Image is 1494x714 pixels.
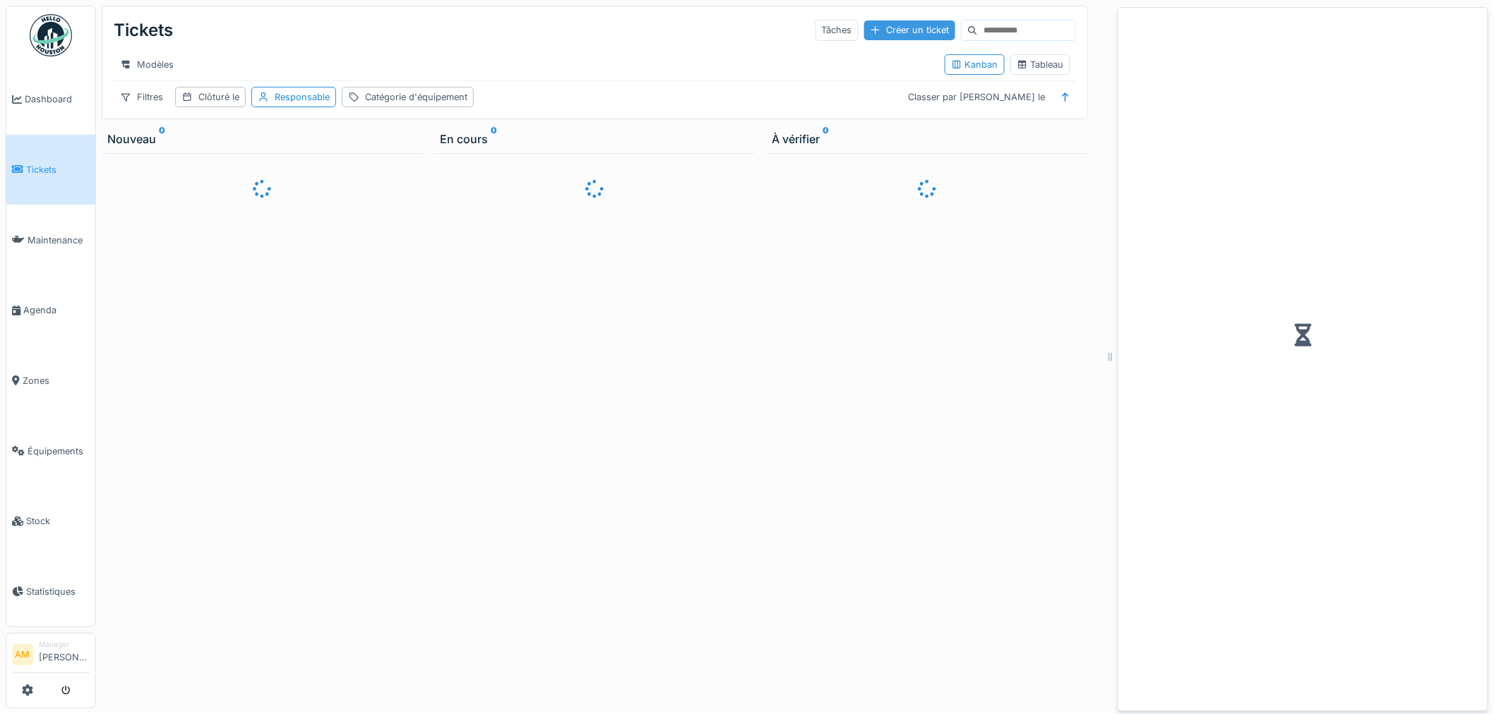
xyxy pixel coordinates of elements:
div: Nouveau [107,131,417,147]
span: Tickets [26,163,90,176]
div: Kanban [951,58,998,71]
a: Dashboard [6,64,95,135]
a: Zones [6,346,95,416]
span: Zones [23,374,90,387]
span: Dashboard [25,92,90,106]
li: [PERSON_NAME] [39,639,90,670]
a: Stock [6,486,95,557]
div: Tableau [1017,58,1064,71]
div: Modèles [114,54,180,75]
div: Responsable [275,90,330,104]
span: Agenda [23,303,90,317]
span: Maintenance [28,234,90,247]
div: Manager [39,639,90,650]
a: AM Manager[PERSON_NAME] [12,639,90,673]
div: À vérifier [772,131,1082,147]
img: Badge_color-CXgf-gQk.svg [30,14,72,56]
a: Équipements [6,416,95,486]
div: Clôturé le [198,90,239,104]
a: Maintenance [6,205,95,275]
div: Tâches [815,20,859,40]
li: AM [12,644,33,665]
div: Filtres [114,87,169,107]
span: Stock [26,514,90,528]
div: Créer un ticket [864,20,955,40]
span: Équipements [28,444,90,458]
div: Classer par [PERSON_NAME] le [902,87,1052,107]
sup: 0 [159,131,165,147]
a: Tickets [6,135,95,205]
sup: 0 [823,131,830,147]
div: En cours [440,131,750,147]
sup: 0 [491,131,497,147]
a: Agenda [6,275,95,346]
div: Tickets [114,12,173,49]
a: Statistiques [6,557,95,627]
div: Catégorie d'équipement [365,90,467,104]
span: Statistiques [26,585,90,598]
